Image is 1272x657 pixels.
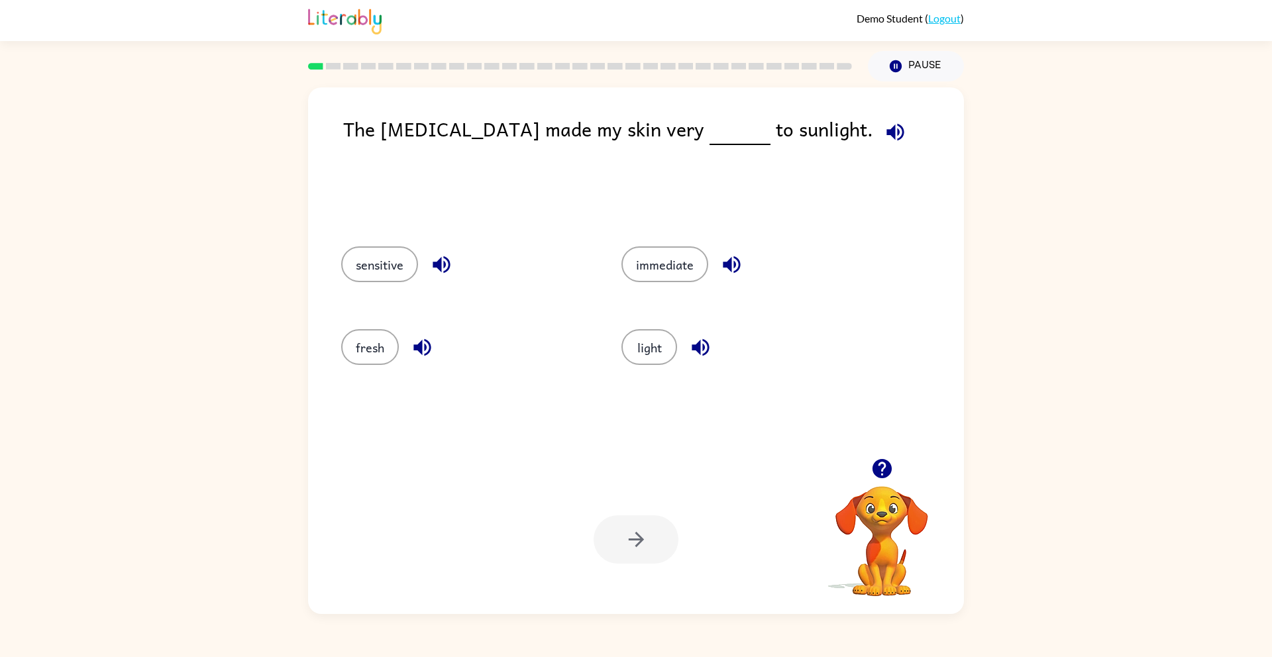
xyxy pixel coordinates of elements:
[308,5,382,34] img: Literably
[341,246,418,282] button: sensitive
[816,466,948,598] video: Your browser must support playing .mp4 files to use Literably. Please try using another browser.
[341,329,399,365] button: fresh
[621,246,708,282] button: immediate
[857,12,925,25] span: Demo Student
[857,12,964,25] div: ( )
[868,51,964,81] button: Pause
[343,114,964,220] div: The [MEDICAL_DATA] made my skin very to sunlight.
[621,329,677,365] button: light
[928,12,961,25] a: Logout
